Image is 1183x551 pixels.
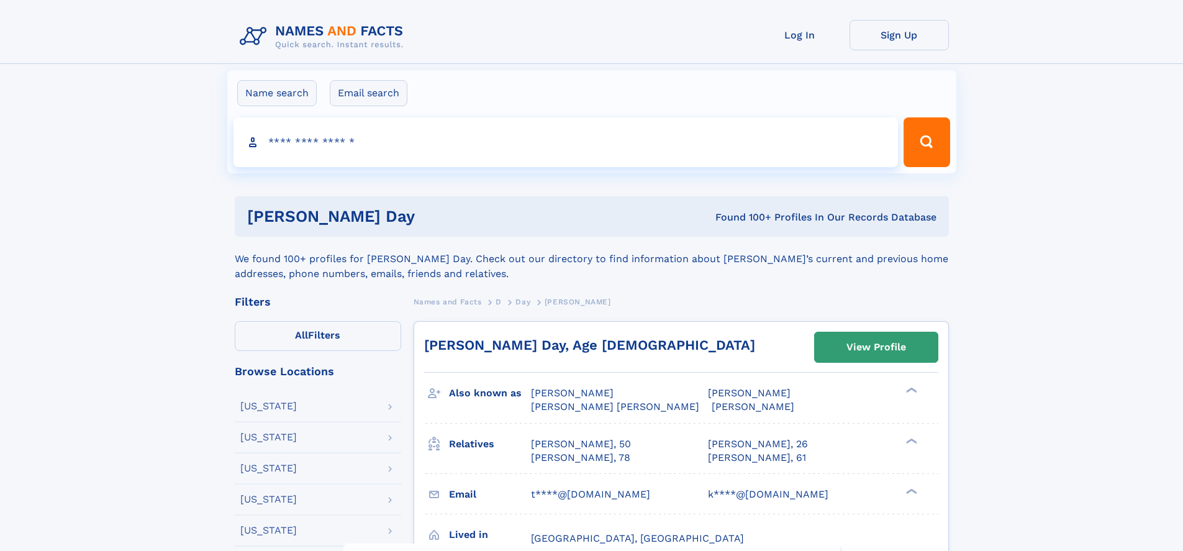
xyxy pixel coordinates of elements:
[295,329,308,341] span: All
[565,211,936,224] div: Found 100+ Profiles In Our Records Database
[449,524,531,545] h3: Lived in
[240,526,297,535] div: [US_STATE]
[846,333,906,362] div: View Profile
[449,484,531,505] h3: Email
[330,80,407,106] label: Email search
[449,434,531,455] h3: Relatives
[531,451,630,465] a: [PERSON_NAME], 78
[545,298,611,306] span: [PERSON_NAME]
[708,437,808,451] a: [PERSON_NAME], 26
[240,401,297,411] div: [US_STATE]
[496,298,502,306] span: D
[235,296,401,307] div: Filters
[235,366,401,377] div: Browse Locations
[240,432,297,442] div: [US_STATE]
[496,294,502,309] a: D
[449,383,531,404] h3: Also known as
[515,298,530,306] span: Day
[424,337,755,353] a: [PERSON_NAME] Day, Age [DEMOGRAPHIC_DATA]
[237,80,317,106] label: Name search
[708,451,806,465] a: [PERSON_NAME], 61
[815,332,938,362] a: View Profile
[750,20,850,50] a: Log In
[708,387,791,399] span: [PERSON_NAME]
[414,294,482,309] a: Names and Facts
[850,20,949,50] a: Sign Up
[235,237,949,281] div: We found 100+ profiles for [PERSON_NAME] Day. Check out our directory to find information about [...
[247,209,565,224] h1: [PERSON_NAME] Day
[903,487,918,495] div: ❯
[712,401,794,412] span: [PERSON_NAME]
[515,294,530,309] a: Day
[531,401,699,412] span: [PERSON_NAME] [PERSON_NAME]
[531,387,614,399] span: [PERSON_NAME]
[233,117,899,167] input: search input
[903,437,918,445] div: ❯
[904,117,950,167] button: Search Button
[235,20,414,53] img: Logo Names and Facts
[903,386,918,394] div: ❯
[235,321,401,351] label: Filters
[240,494,297,504] div: [US_STATE]
[240,463,297,473] div: [US_STATE]
[531,532,744,544] span: [GEOGRAPHIC_DATA], [GEOGRAPHIC_DATA]
[531,437,631,451] a: [PERSON_NAME], 50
